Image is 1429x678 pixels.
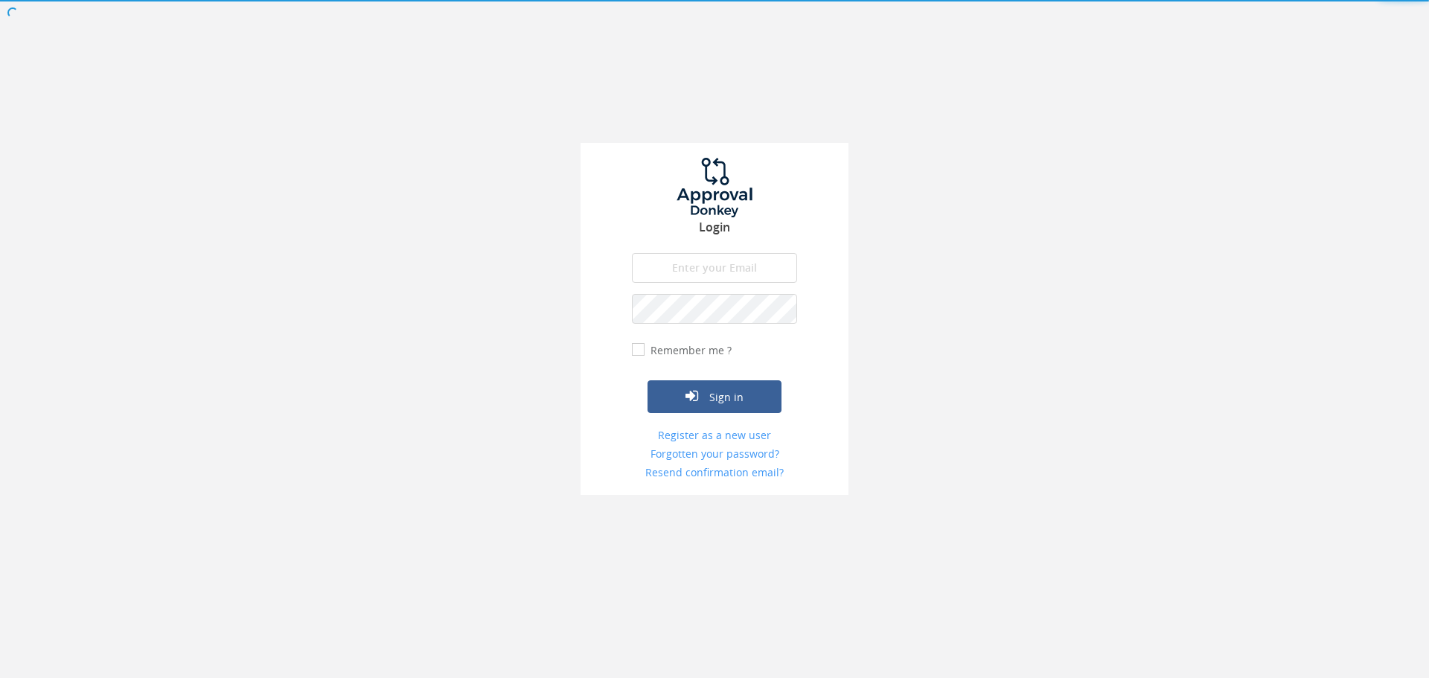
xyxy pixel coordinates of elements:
[632,253,797,283] input: Enter your Email
[632,465,797,480] a: Resend confirmation email?
[647,343,732,358] label: Remember me ?
[632,447,797,461] a: Forgotten your password?
[648,380,781,413] button: Sign in
[659,158,770,217] img: logo.png
[581,221,848,234] h3: Login
[632,428,797,443] a: Register as a new user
